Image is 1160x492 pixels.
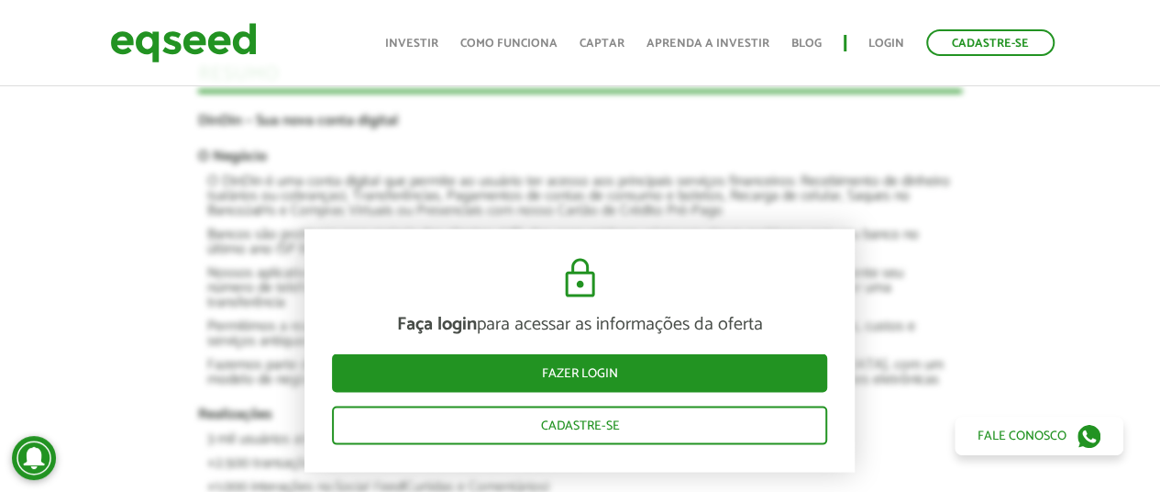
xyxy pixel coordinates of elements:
[791,38,822,50] a: Blog
[926,29,1055,56] a: Cadastre-se
[868,38,904,50] a: Login
[646,38,769,50] a: Aprenda a investir
[385,38,438,50] a: Investir
[110,18,257,67] img: EqSeed
[332,354,827,393] a: Fazer login
[332,407,827,445] a: Cadastre-se
[460,38,558,50] a: Como funciona
[955,417,1123,455] a: Fale conosco
[580,38,624,50] a: Captar
[397,309,477,340] strong: Faça login
[332,314,827,336] p: para acessar as informações da oferta
[558,257,602,301] img: cadeado.svg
